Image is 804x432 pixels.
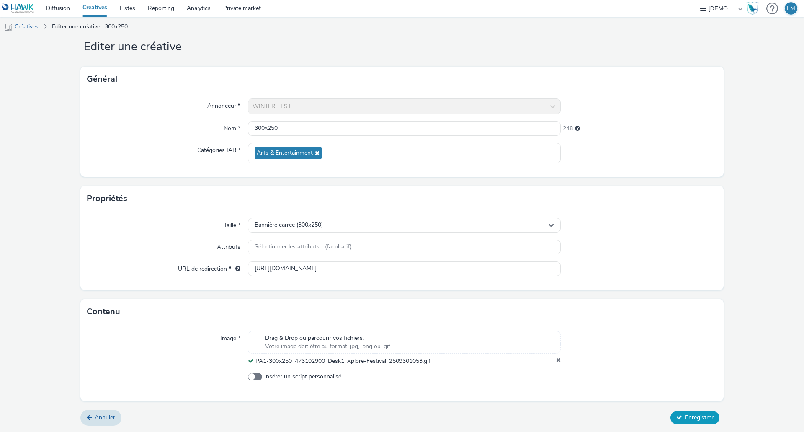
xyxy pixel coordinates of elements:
label: Nom * [220,121,244,133]
a: Annuler [80,410,121,426]
span: Votre image doit être au format .jpg, .png ou .gif [265,342,390,351]
span: Sélectionner les attributs... (facultatif) [255,243,352,251]
span: Enregistrer [685,414,714,422]
label: Attributs [214,240,244,251]
input: Nom [248,121,561,136]
button: Enregistrer [670,411,719,424]
a: Hawk Academy [746,2,762,15]
label: Annonceur * [204,98,244,110]
span: Bannière carrée (300x250) [255,222,323,229]
span: Arts & Entertainment [257,150,313,157]
a: Editer une créative : 300x250 [48,17,132,37]
div: 255 caractères maximum [575,124,580,133]
span: Annuler [95,414,115,422]
img: undefined Logo [2,3,34,14]
h3: Contenu [87,305,120,318]
div: FM [787,2,795,15]
span: PA1-300x250_473102900_Desk1_Xplore-Festival_2509301053.gif [255,357,430,365]
h3: Général [87,73,117,85]
span: Drag & Drop ou parcourir vos fichiers. [265,334,390,342]
span: Insérer un script personnalisé [264,373,341,381]
div: L'URL de redirection sera utilisée comme URL de validation avec certains SSP et ce sera l'URL de ... [231,265,240,273]
img: mobile [4,23,13,31]
h1: Editer une créative [80,39,724,55]
img: Hawk Academy [746,2,759,15]
label: Taille * [220,218,244,230]
h3: Propriétés [87,192,127,205]
label: Catégories IAB * [194,143,244,155]
label: URL de redirection * [175,261,244,273]
label: Image * [217,331,244,343]
span: 248 [563,124,573,133]
input: url... [248,261,561,276]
